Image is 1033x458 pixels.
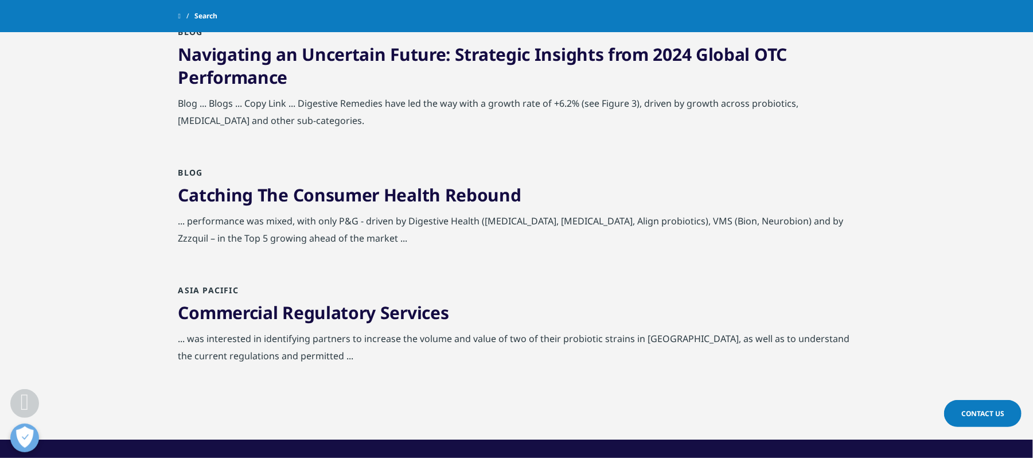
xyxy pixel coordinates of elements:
span: Search [194,6,217,26]
a: Contact Us [944,400,1022,427]
div: ... was interested in identifying partners to increase the volume and value of two of their probi... [178,330,855,370]
span: Blog [178,167,203,178]
button: Open Preferences [10,424,39,452]
a: Navigating an Uncertain Future: Strategic Insights from 2024 Global OTC Performance [178,42,788,89]
div: Blog ... Blogs ... Copy Link ... Digestive Remedies have led the way with a growth rate of +6.2% ... [178,95,855,135]
span: Contact Us [961,409,1004,418]
span: Asia Pacific [178,285,239,296]
div: ... performance was mixed, with only P&G - driven by Digestive Health ([MEDICAL_DATA], [MEDICAL_D... [178,212,855,253]
a: Catching The Consumer Health Rebound [178,183,521,207]
span: Blog [178,26,203,37]
a: Commercial Regulatory Services [178,301,449,324]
